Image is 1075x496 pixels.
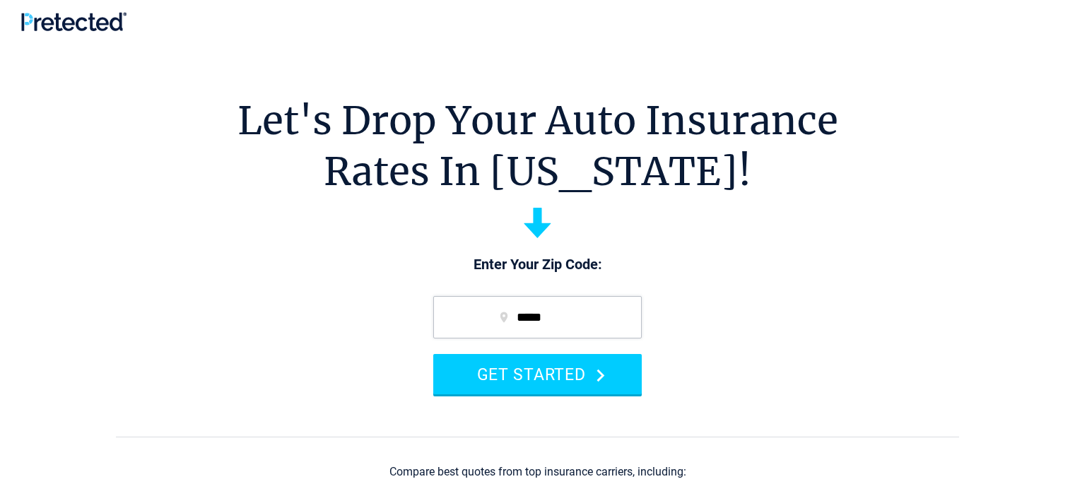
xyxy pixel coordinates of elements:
button: GET STARTED [433,354,642,394]
p: Enter Your Zip Code: [419,255,656,275]
h1: Let's Drop Your Auto Insurance Rates In [US_STATE]! [237,95,838,197]
input: zip code [433,296,642,338]
div: Compare best quotes from top insurance carriers, including: [389,466,686,478]
img: Pretected Logo [21,12,127,31]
